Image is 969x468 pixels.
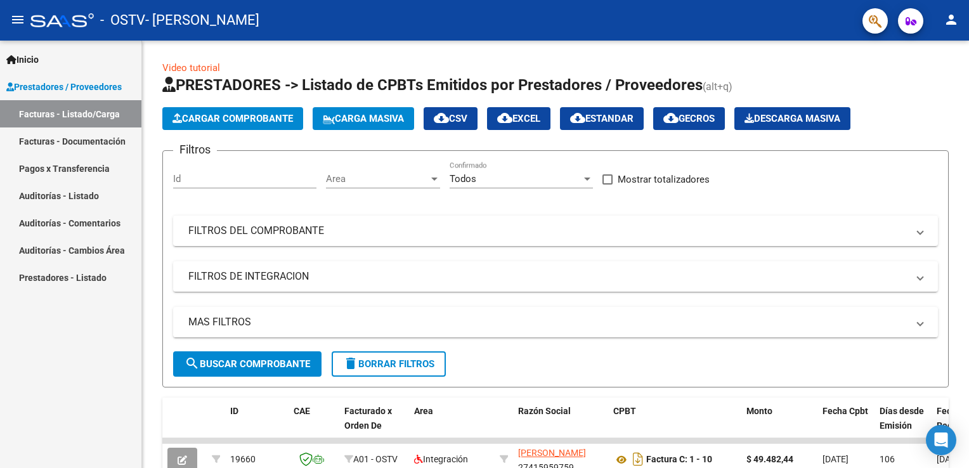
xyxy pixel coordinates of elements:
button: Gecros [653,107,725,130]
span: [PERSON_NAME] [518,448,586,458]
span: - [PERSON_NAME] [145,6,259,34]
mat-icon: search [185,356,200,371]
mat-icon: cloud_download [570,110,585,126]
span: Días desde Emisión [880,406,924,431]
span: Fecha Cpbt [823,406,868,416]
span: (alt+q) [703,81,732,93]
button: CSV [424,107,478,130]
datatable-header-cell: Razón Social [513,398,608,453]
mat-icon: person [944,12,959,27]
span: Mostrar totalizadores [618,172,710,187]
mat-panel-title: FILTROS DEL COMPROBANTE [188,224,907,238]
span: ID [230,406,238,416]
div: Open Intercom Messenger [926,425,956,455]
app-download-masive: Descarga masiva de comprobantes (adjuntos) [734,107,850,130]
datatable-header-cell: Monto [741,398,817,453]
datatable-header-cell: Facturado x Orden De [339,398,409,453]
span: Integración [414,454,468,464]
span: 19660 [230,454,256,464]
mat-expansion-panel-header: FILTROS DE INTEGRACION [173,261,938,292]
button: Borrar Filtros [332,351,446,377]
span: Razón Social [518,406,571,416]
span: Carga Masiva [323,113,404,124]
datatable-header-cell: ID [225,398,289,453]
strong: Factura C: 1 - 10 [646,455,712,465]
span: [DATE] [937,454,963,464]
span: Monto [746,406,772,416]
strong: $ 49.482,44 [746,454,793,464]
button: Cargar Comprobante [162,107,303,130]
button: EXCEL [487,107,550,130]
span: [DATE] [823,454,849,464]
h3: Filtros [173,141,217,159]
button: Carga Masiva [313,107,414,130]
button: Buscar Comprobante [173,351,322,377]
mat-icon: delete [343,356,358,371]
mat-expansion-panel-header: FILTROS DEL COMPROBANTE [173,216,938,246]
mat-icon: cloud_download [497,110,512,126]
span: Buscar Comprobante [185,358,310,370]
span: CAE [294,406,310,416]
span: Estandar [570,113,634,124]
span: Descarga Masiva [745,113,840,124]
span: EXCEL [497,113,540,124]
datatable-header-cell: Fecha Cpbt [817,398,875,453]
span: Cargar Comprobante [172,113,293,124]
mat-icon: cloud_download [434,110,449,126]
mat-icon: cloud_download [663,110,679,126]
datatable-header-cell: Días desde Emisión [875,398,932,453]
span: Gecros [663,113,715,124]
mat-icon: menu [10,12,25,27]
span: Todos [450,173,476,185]
datatable-header-cell: CAE [289,398,339,453]
mat-panel-title: FILTROS DE INTEGRACION [188,270,907,283]
a: Video tutorial [162,62,220,74]
span: Area [414,406,433,416]
button: Descarga Masiva [734,107,850,130]
span: 106 [880,454,895,464]
span: CPBT [613,406,636,416]
span: A01 - OSTV [353,454,398,464]
datatable-header-cell: CPBT [608,398,741,453]
mat-expansion-panel-header: MAS FILTROS [173,307,938,337]
span: CSV [434,113,467,124]
span: Area [326,173,429,185]
span: - OSTV [100,6,145,34]
span: Borrar Filtros [343,358,434,370]
button: Estandar [560,107,644,130]
span: Facturado x Orden De [344,406,392,431]
span: Inicio [6,53,39,67]
mat-panel-title: MAS FILTROS [188,315,907,329]
span: PRESTADORES -> Listado de CPBTs Emitidos por Prestadores / Proveedores [162,76,703,94]
datatable-header-cell: Area [409,398,495,453]
span: Prestadores / Proveedores [6,80,122,94]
